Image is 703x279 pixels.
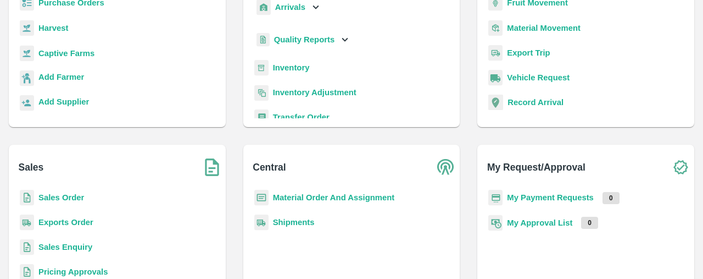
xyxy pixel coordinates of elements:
a: My Payment Requests [507,193,594,202]
img: approval [488,215,503,231]
a: Sales Enquiry [38,243,92,251]
a: Record Arrival [507,98,563,107]
img: shipments [254,215,269,231]
a: Shipments [273,218,315,227]
a: Sales Order [38,193,84,202]
img: harvest [20,45,34,62]
img: harvest [20,20,34,36]
img: recordArrival [488,95,503,110]
img: whTransfer [254,110,269,125]
a: My Approval List [507,218,572,227]
a: Vehicle Request [507,73,570,82]
a: Captive Farms [38,49,94,58]
b: Sales [19,160,44,175]
b: Add Farmer [38,73,84,81]
a: Add Farmer [38,71,84,86]
div: Quality Reports [254,29,351,51]
img: sales [20,239,34,255]
img: material [488,20,503,36]
a: Add Supplier [38,96,89,111]
img: qualityReport [256,33,270,47]
a: Material Order And Assignment [273,193,395,202]
b: Central [253,160,286,175]
a: Inventory Adjustment [273,88,356,97]
img: farmer [20,70,34,86]
img: soSales [198,154,226,181]
img: inventory [254,85,269,101]
p: 0 [602,192,620,204]
a: Pricing Approvals [38,267,108,276]
a: Exports Order [38,218,93,227]
a: Export Trip [507,48,550,57]
a: Transfer Order [273,113,330,122]
a: Material Movement [507,24,581,32]
b: Add Supplier [38,97,89,106]
b: My Request/Approval [487,160,585,175]
b: Quality Reports [274,35,335,44]
img: sales [20,190,34,206]
img: central [432,154,460,181]
img: delivery [488,45,503,61]
img: shipments [20,215,34,231]
img: payment [488,190,503,206]
img: centralMaterial [254,190,269,206]
b: Arrivals [275,3,305,12]
img: vehicle [488,70,503,86]
a: Harvest [38,24,68,32]
img: check [667,154,694,181]
img: whInventory [254,60,269,76]
p: 0 [581,217,598,229]
img: supplier [20,95,34,111]
a: Inventory [273,63,310,72]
